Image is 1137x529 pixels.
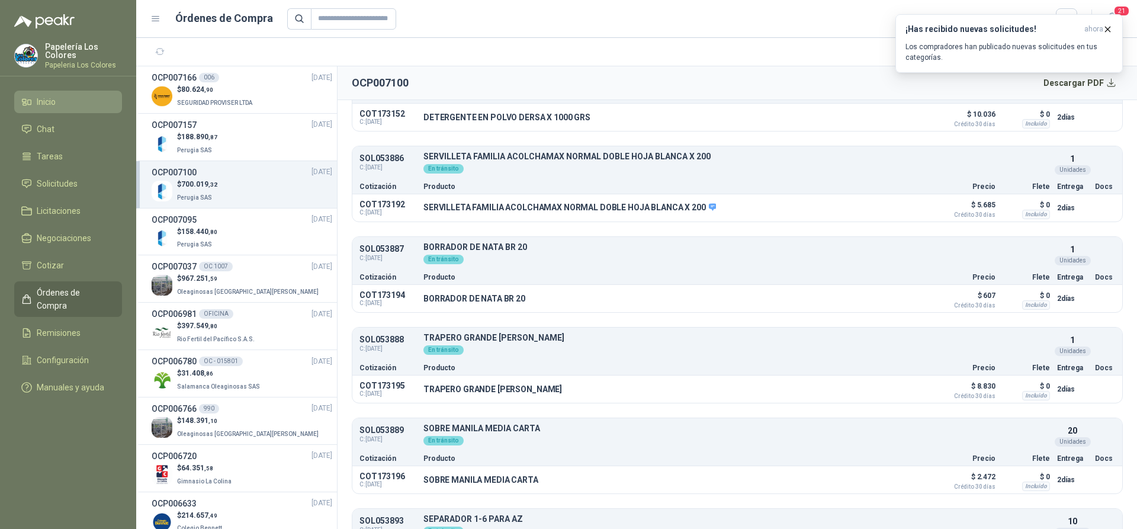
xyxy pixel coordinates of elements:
p: SOL053886 [359,154,416,163]
a: Licitaciones [14,200,122,222]
p: Flete [1003,364,1050,371]
p: 2 días [1057,201,1088,215]
p: SOL053887 [359,245,416,254]
span: 967.251 [181,274,217,283]
p: Producto [423,183,929,190]
a: OCP006981OFICINA[DATE] Company Logo$397.549,80Rio Fertil del Pacífico S.A.S. [152,307,332,345]
p: Docs [1095,274,1115,281]
p: $ 607 [936,288,995,309]
p: $ [177,273,321,284]
span: Crédito 30 días [936,484,995,490]
p: Producto [423,274,929,281]
p: 20 [1068,424,1077,437]
p: $ 0 [1003,107,1050,121]
button: 21 [1101,8,1123,30]
p: 10 [1068,515,1077,528]
h3: OCP007037 [152,260,197,273]
div: 990 [199,404,219,413]
p: 1 [1070,243,1075,256]
div: Incluido [1022,210,1050,219]
p: $ 2.472 [936,470,995,490]
h3: OCP006766 [152,402,197,415]
h3: OCP006780 [152,355,197,368]
span: [DATE] [311,309,332,320]
p: $ [177,179,217,190]
div: En tránsito [423,345,464,355]
p: 2 días [1057,473,1088,487]
p: 1 [1070,334,1075,347]
div: Incluido [1022,482,1050,491]
span: C: [DATE] [359,118,416,126]
p: BORRADOR DE NATA BR 20 [423,243,1050,252]
p: SOL053893 [359,517,416,525]
span: 31.408 [181,369,213,377]
p: SOBRE MANILA MEDIA CARTA [423,424,1050,433]
span: 80.624 [181,85,213,94]
p: Cotización [359,183,416,190]
span: Perugia SAS [177,241,212,248]
span: ,80 [208,323,217,329]
p: 2 días [1057,291,1088,306]
span: ahora [1084,24,1103,34]
span: [DATE] [311,261,332,272]
a: OCP006766990[DATE] Company Logo$148.391,10Oleaginosas [GEOGRAPHIC_DATA][PERSON_NAME] [152,402,332,440]
span: 700.019 [181,180,217,188]
h1: Órdenes de Compra [175,10,273,27]
p: $ 0 [1003,379,1050,393]
span: Crédito 30 días [936,393,995,399]
span: Solicitudes [37,177,78,190]
p: COT173195 [359,381,416,390]
a: Tareas [14,145,122,168]
button: Descargar PDF [1037,71,1123,95]
p: $ [177,463,234,474]
p: Docs [1095,183,1115,190]
span: [DATE] [311,356,332,367]
p: TRAPERO GRANDE [PERSON_NAME] [423,384,562,394]
span: Oleaginosas [GEOGRAPHIC_DATA][PERSON_NAME] [177,431,319,437]
img: Company Logo [152,322,172,343]
p: Cotización [359,274,416,281]
p: $ 10.036 [936,107,995,127]
span: ,49 [208,512,217,519]
span: [DATE] [311,166,332,178]
img: Company Logo [152,370,172,390]
a: Configuración [14,349,122,371]
span: Crédito 30 días [936,212,995,218]
h3: OCP007157 [152,118,197,132]
p: Entrega [1057,183,1088,190]
h3: OCP007095 [152,213,197,226]
a: OCP006720[DATE] Company Logo$64.351,58Gimnasio La Colina [152,450,332,487]
div: Incluido [1022,300,1050,310]
a: Cotizar [14,254,122,277]
p: Papelería Los Colores [45,43,122,59]
span: C: [DATE] [359,300,416,307]
p: $ 0 [1003,470,1050,484]
img: Company Logo [152,133,172,154]
a: OCP007095[DATE] Company Logo$158.440,80Perugia SAS [152,213,332,251]
p: SOL053888 [359,335,416,344]
p: Precio [936,183,995,190]
img: Company Logo [152,275,172,296]
img: Company Logo [152,227,172,248]
p: SOBRE MANILA MEDIA CARTA [423,475,538,485]
p: $ [177,226,217,238]
p: Entrega [1057,455,1088,462]
img: Logo peakr [14,14,75,28]
span: 158.440 [181,227,217,236]
p: SERVILLETA FAMILIA ACOLCHAMAX NORMAL DOBLE HOJA BLANCA X 200 [423,203,716,213]
p: $ [177,510,224,521]
span: ,59 [208,275,217,282]
a: Remisiones [14,322,122,344]
p: $ [177,415,321,427]
span: C: [DATE] [359,209,416,216]
a: Órdenes de Compra [14,281,122,317]
span: ,86 [204,370,213,377]
div: Unidades [1055,165,1091,175]
a: OCP007166006[DATE] Company Logo$80.624,90SEGURIDAD PROVISER LTDA [152,71,332,108]
span: Cotizar [37,259,64,272]
span: 21 [1113,5,1130,17]
p: Producto [423,455,929,462]
p: Producto [423,364,929,371]
span: Licitaciones [37,204,81,217]
p: Entrega [1057,364,1088,371]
